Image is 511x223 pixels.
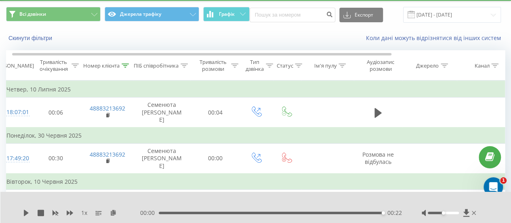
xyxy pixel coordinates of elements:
span: 1 x [81,209,87,217]
div: 18:07:01 [6,104,23,120]
button: Експорт [339,8,383,22]
div: Канал [474,62,489,69]
td: Семенюта [PERSON_NAME] [134,144,190,174]
div: Accessibility label [442,211,445,215]
div: Джерело [416,62,439,69]
div: Аудіозапис розмови [361,59,400,72]
button: Скинути фільтри [6,34,56,42]
input: Пошук за номером [250,8,335,22]
div: Номер клієнта [83,62,120,69]
td: 00:04 [190,98,241,127]
div: Ім'я пулу [314,62,336,69]
td: 00:11 [31,189,81,219]
a: Коли дані можуть відрізнятися вiд інших систем [366,34,505,42]
iframe: Intercom live chat [484,177,503,197]
td: 00:02 [190,189,241,219]
button: Графік [203,7,250,21]
div: 17:49:20 [6,151,23,166]
div: Тривалість розмови [197,59,229,72]
button: Всі дзвінки [6,7,101,21]
span: 00:22 [387,209,402,217]
span: 00:00 [140,209,159,217]
a: 48883213692 [90,104,125,112]
span: 1 [500,177,507,184]
td: 00:06 [31,98,81,127]
span: Розмова не відбулась [362,151,394,166]
div: Тип дзвінка [246,59,264,72]
span: Графік [219,11,235,17]
td: Семенюта [PERSON_NAME] [134,98,190,127]
td: Семенюта [PERSON_NAME] [134,189,190,219]
div: Тривалість очікування [38,59,69,72]
button: Джерела трафіку [105,7,199,21]
td: 00:00 [190,144,241,174]
div: Accessibility label [382,211,385,215]
div: ПІБ співробітника [134,62,179,69]
a: 48883213692 [90,151,125,158]
span: Всі дзвінки [19,11,46,17]
td: 00:30 [31,144,81,174]
div: Статус [277,62,293,69]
